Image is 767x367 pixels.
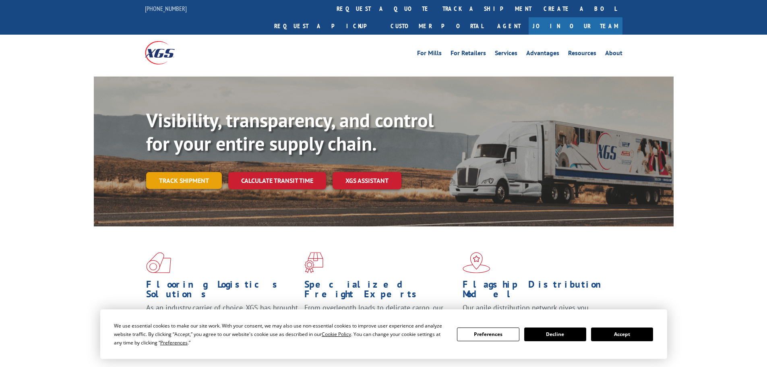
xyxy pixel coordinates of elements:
[489,17,529,35] a: Agent
[160,339,188,346] span: Preferences
[322,331,351,338] span: Cookie Policy
[333,172,401,189] a: XGS ASSISTANT
[495,50,517,59] a: Services
[526,50,559,59] a: Advantages
[146,280,298,303] h1: Flooring Logistics Solutions
[145,4,187,12] a: [PHONE_NUMBER]
[100,309,667,359] div: Cookie Consent Prompt
[146,108,434,156] b: Visibility, transparency, and control for your entire supply chain.
[463,303,611,322] span: Our agile distribution network gives you nationwide inventory management on demand.
[146,172,222,189] a: Track shipment
[529,17,622,35] a: Join Our Team
[304,280,457,303] h1: Specialized Freight Experts
[268,17,385,35] a: Request a pickup
[568,50,596,59] a: Resources
[114,321,447,347] div: We use essential cookies to make our site work. With your consent, we may also use non-essential ...
[605,50,622,59] a: About
[451,50,486,59] a: For Retailers
[591,328,653,341] button: Accept
[457,328,519,341] button: Preferences
[228,172,326,189] a: Calculate transit time
[304,303,457,339] p: From overlength loads to delicate cargo, our experienced staff knows the best way to move your fr...
[524,328,586,341] button: Decline
[146,303,298,332] span: As an industry carrier of choice, XGS has brought innovation and dedication to flooring logistics...
[146,252,171,273] img: xgs-icon-total-supply-chain-intelligence-red
[463,280,615,303] h1: Flagship Distribution Model
[385,17,489,35] a: Customer Portal
[304,252,323,273] img: xgs-icon-focused-on-flooring-red
[463,252,490,273] img: xgs-icon-flagship-distribution-model-red
[417,50,442,59] a: For Mills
